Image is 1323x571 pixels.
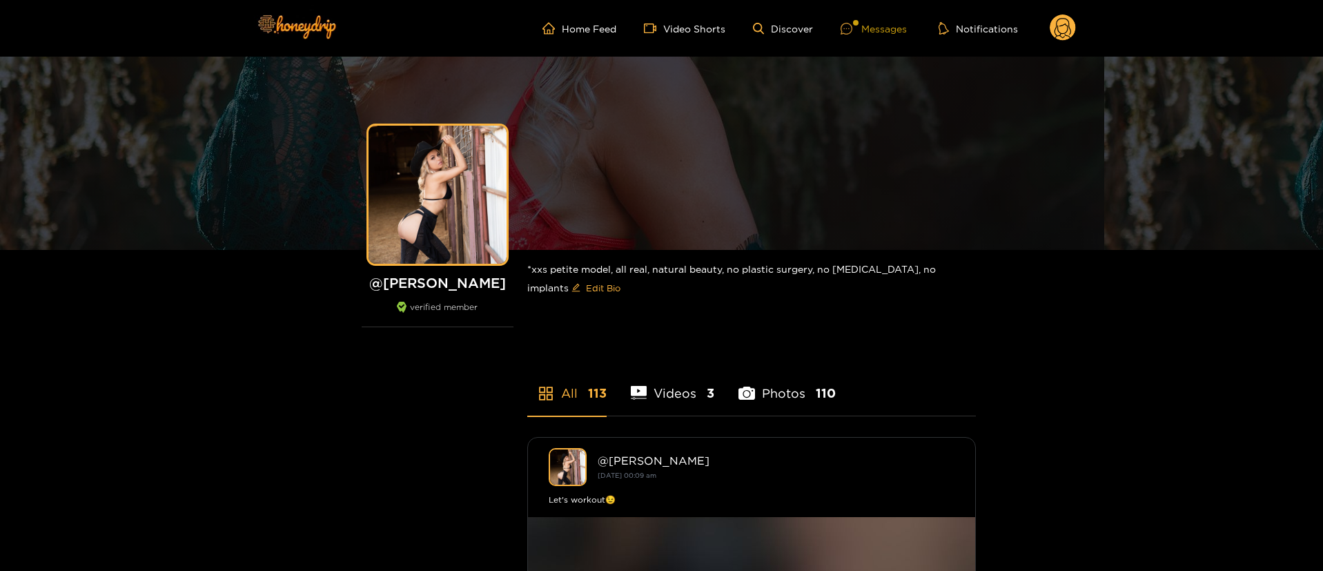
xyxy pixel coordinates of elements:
div: Messages [841,21,907,37]
span: home [542,22,562,35]
button: editEdit Bio [569,277,623,299]
button: Notifications [934,21,1022,35]
a: Home Feed [542,22,616,35]
span: edit [571,283,580,293]
span: Edit Bio [586,281,620,295]
div: @ [PERSON_NAME] [598,454,954,467]
a: Video Shorts [644,22,725,35]
span: appstore [538,385,554,402]
li: All [527,354,607,416]
a: Discover [753,23,813,35]
div: *xxs petite model, all real, natural beauty, no plastic surgery, no [MEDICAL_DATA], no implants [527,250,976,310]
li: Photos [738,354,836,416]
div: Let's workout😉 [549,493,954,507]
span: 113 [588,385,607,402]
div: verified member [362,302,513,327]
span: video-camera [644,22,663,35]
span: 3 [707,385,714,402]
h1: @ [PERSON_NAME] [362,274,513,291]
small: [DATE] 00:09 am [598,472,656,479]
li: Videos [631,354,715,416]
span: 110 [816,385,836,402]
img: heathermarie [549,448,587,486]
